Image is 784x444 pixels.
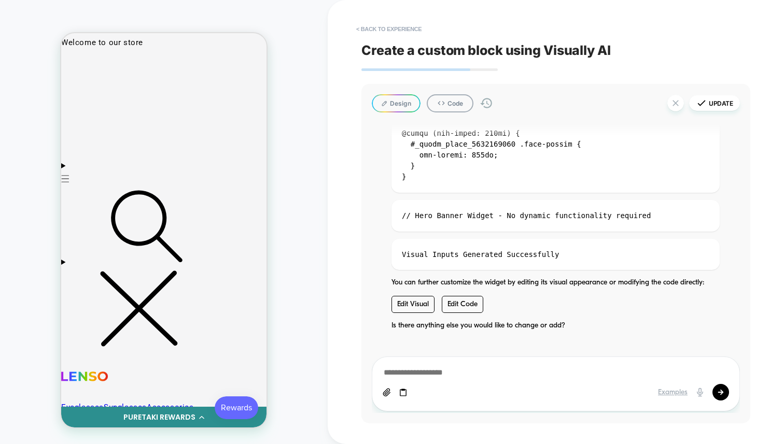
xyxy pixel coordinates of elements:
a: Edit Visual [391,296,435,313]
a: Edit Code [442,296,483,313]
button: Update [689,95,740,111]
iframe: Button to open loyalty program pop-up [153,363,197,386]
div: Examples [658,388,688,397]
code: // Hero Banner Widget - No dynamic functionality required [402,211,651,220]
span: Create a custom block using Visually AI [361,42,750,58]
button: < Back to experience [351,21,427,37]
button: Code [427,94,473,112]
div: PURETAKI REWARDS [62,379,134,390]
a: Accessories [86,369,133,380]
p: You can further customize the widget by editing its visual appearance or modifying the code direc... [391,277,720,313]
a: Sunglasses [43,369,86,380]
button: Design [372,94,421,112]
p: Is there anything else you would like to change or add? [391,320,720,331]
